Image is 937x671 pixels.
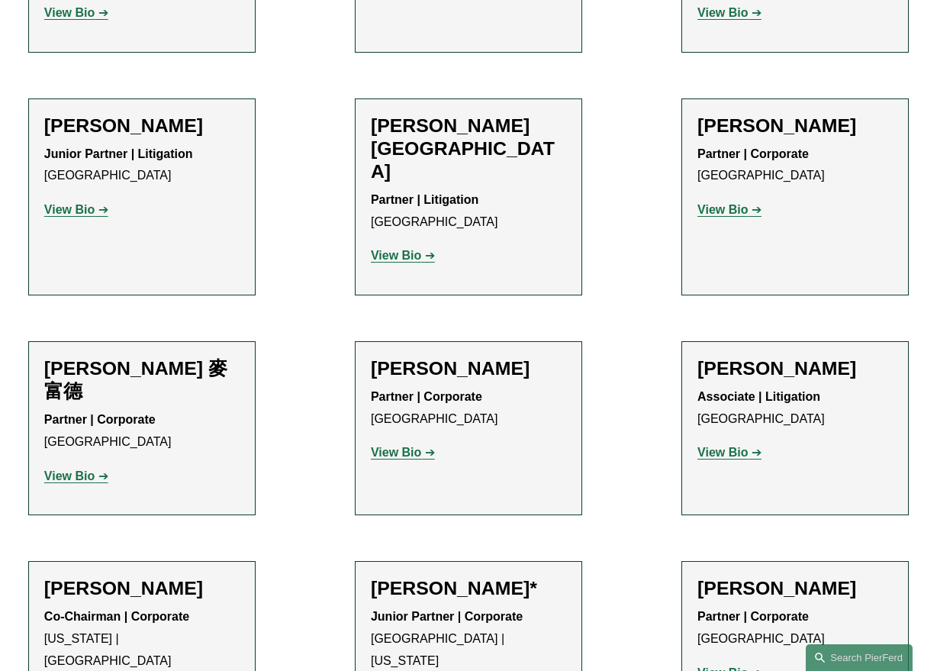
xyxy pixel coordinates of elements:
strong: Partner | Corporate [44,413,156,426]
strong: Partner | Litigation [371,193,478,206]
p: [GEOGRAPHIC_DATA] [371,189,566,234]
p: [GEOGRAPHIC_DATA] [371,386,566,431]
h2: [PERSON_NAME][GEOGRAPHIC_DATA] [371,115,566,183]
p: [GEOGRAPHIC_DATA] [697,144,893,188]
strong: View Bio [44,469,95,482]
p: [GEOGRAPHIC_DATA] [44,144,240,188]
p: [GEOGRAPHIC_DATA] [697,606,893,650]
strong: View Bio [371,249,421,262]
a: View Bio [371,249,435,262]
a: View Bio [44,6,108,19]
a: View Bio [44,203,108,216]
strong: View Bio [697,203,748,216]
a: View Bio [371,446,435,459]
strong: View Bio [697,6,748,19]
a: View Bio [697,446,762,459]
a: View Bio [44,469,108,482]
p: [GEOGRAPHIC_DATA] [44,409,240,453]
strong: Partner | Corporate [697,147,809,160]
h2: [PERSON_NAME] [697,577,893,600]
a: View Bio [697,203,762,216]
strong: View Bio [44,6,95,19]
h2: [PERSON_NAME] [44,115,240,137]
strong: Partner | Corporate [697,610,809,623]
h2: [PERSON_NAME] [371,357,566,380]
h2: [PERSON_NAME] 麥富德 [44,357,240,403]
strong: View Bio [371,446,421,459]
strong: View Bio [697,446,748,459]
h2: [PERSON_NAME]* [371,577,566,600]
strong: Co-Chairman | Corporate [44,610,189,623]
strong: Associate | Litigation [697,390,820,403]
strong: Junior Partner | Corporate [371,610,523,623]
strong: Junior Partner | Litigation [44,147,193,160]
p: [GEOGRAPHIC_DATA] [697,386,893,431]
a: View Bio [697,6,762,19]
a: Search this site [806,644,913,671]
h2: [PERSON_NAME] [44,577,240,600]
strong: View Bio [44,203,95,216]
h2: [PERSON_NAME] [697,357,893,380]
strong: Partner | Corporate [371,390,482,403]
h2: [PERSON_NAME] [697,115,893,137]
